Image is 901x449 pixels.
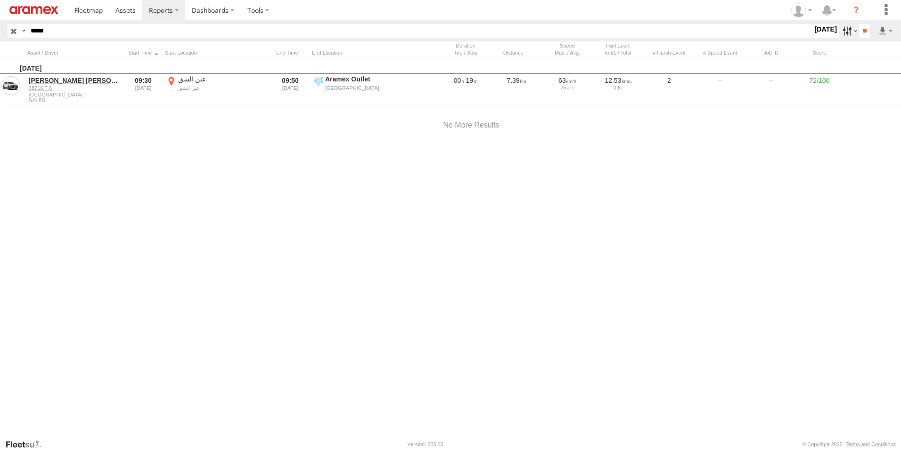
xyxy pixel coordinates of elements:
img: aramex-logo.svg [9,6,58,14]
div: © Copyright 2025 - [802,441,896,447]
label: [DATE] [812,24,839,34]
div: 63 [545,76,590,85]
div: عين الشق [178,85,267,91]
div: Click to Sort [272,49,308,56]
div: Emad Mabrouk [788,3,815,17]
i: ? [849,3,864,18]
span: 19 [466,77,478,84]
label: Click to View Event Location [165,75,269,104]
div: 09:30 [DATE] [125,75,161,104]
div: [GEOGRAPHIC_DATA] [325,85,414,91]
div: 25 [545,85,590,90]
div: 7.39 [493,75,540,104]
label: Export results as... [877,24,893,38]
span: 00 [454,77,464,84]
div: Click to Sort [125,49,161,56]
div: 72/100 [798,75,841,104]
label: Search Filter Options [839,24,859,38]
div: Click to Sort [493,49,540,56]
div: Click to Sort [27,49,122,56]
a: Visit our Website [5,440,49,449]
div: 2 [646,75,693,104]
div: 0.6 [596,85,640,90]
div: 09:50 [DATE] [272,75,308,104]
div: Score [798,49,841,56]
div: [1190s] 18/08/2025 09:30 - 18/08/2025 09:50 [443,76,488,85]
a: View Asset in Asset Management [1,76,20,95]
label: Click to View Event Location [312,75,416,104]
a: Terms and Conditions [846,441,896,447]
div: Version: 305.03 [408,441,443,447]
div: 12.53 [596,76,640,85]
span: Filter Results to this Group [29,97,120,103]
div: Aramex Outlet [325,75,414,83]
span: [GEOGRAPHIC_DATA] [29,92,120,97]
div: عين الشق [178,75,267,83]
a: 38716 T 6 [29,85,120,91]
label: Search Query [20,24,27,38]
div: Job ID [747,49,795,56]
a: [PERSON_NAME] [PERSON_NAME] [29,76,120,85]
